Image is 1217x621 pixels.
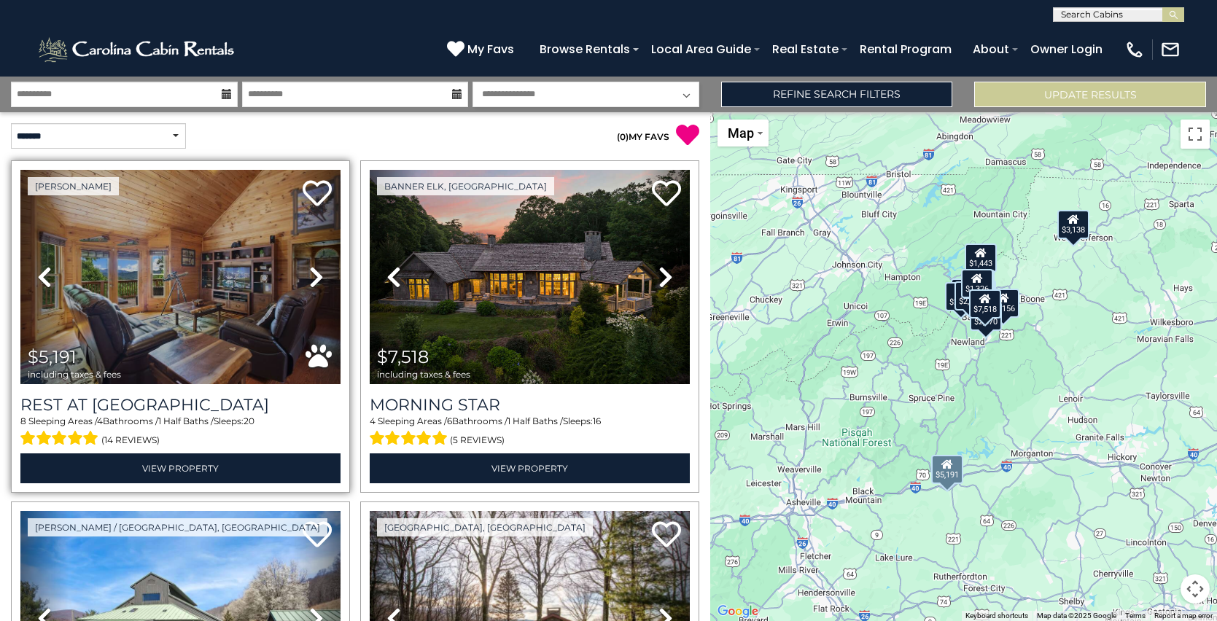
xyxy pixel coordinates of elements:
div: Sleeping Areas / Bathrooms / Sleeps: [20,415,341,450]
div: $2,405 [945,282,977,311]
a: Real Estate [765,36,846,62]
button: Change map style [718,120,769,147]
span: 1 Half Baths / [508,415,563,426]
a: [PERSON_NAME] [28,177,119,195]
a: My Favs [447,40,518,59]
a: Rental Program [852,36,959,62]
span: 0 [620,131,626,142]
img: White-1-2.png [36,35,238,64]
span: including taxes & fees [28,370,121,379]
span: Map [728,125,754,141]
button: Update Results [974,82,1206,107]
span: 4 [97,415,103,426]
div: $3,413 [952,278,984,308]
a: Add to favorites [303,520,332,551]
div: $3,138 [1057,210,1089,239]
a: Add to favorites [652,179,681,210]
span: 8 [20,415,26,426]
a: Refine Search Filters [721,82,953,107]
span: 4 [370,415,376,426]
div: $5,191 [931,455,963,484]
a: Browse Rentals [532,36,637,62]
a: View Property [20,453,341,483]
a: Add to favorites [652,520,681,551]
div: Sleeping Areas / Bathrooms / Sleeps: [370,415,690,450]
span: 6 [447,415,452,426]
div: $1,443 [965,243,998,273]
button: Map camera controls [1181,574,1210,604]
span: 16 [593,415,601,426]
img: mail-regular-white.png [1160,39,1181,60]
div: $1,326 [961,269,993,298]
span: $5,191 [28,346,77,367]
h3: Rest at Mountain Crest [20,395,341,415]
a: (0)MY FAVS [617,131,669,142]
img: thumbnail_163276265.jpeg [370,170,690,384]
div: $2,518 [954,281,987,310]
a: Rest at [GEOGRAPHIC_DATA] [20,395,341,415]
a: View Property [370,453,690,483]
a: Report a map error [1154,612,1213,620]
span: (14 reviews) [101,431,160,450]
img: thumbnail_164747674.jpeg [20,170,341,384]
span: $7,518 [377,346,429,367]
span: ( ) [617,131,629,142]
a: [PERSON_NAME] / [GEOGRAPHIC_DATA], [GEOGRAPHIC_DATA] [28,518,327,536]
button: Toggle fullscreen view [1181,120,1210,149]
a: Open this area in Google Maps (opens a new window) [714,602,762,621]
a: About [965,36,1016,62]
img: phone-regular-white.png [1124,39,1145,60]
a: Terms (opens in new tab) [1125,612,1146,620]
span: Map data ©2025 Google [1037,612,1116,620]
div: $7,518 [969,289,1001,319]
button: Keyboard shortcuts [965,611,1028,621]
a: Add to favorites [303,179,332,210]
span: 20 [244,415,254,426]
a: Morning Star [370,395,690,415]
a: [GEOGRAPHIC_DATA], [GEOGRAPHIC_DATA] [377,518,593,536]
span: My Favs [467,40,514,58]
span: (5 reviews) [450,431,505,450]
a: Banner Elk, [GEOGRAPHIC_DATA] [377,177,554,195]
div: $2,156 [988,289,1020,318]
img: Google [714,602,762,621]
span: 1 Half Baths / [158,415,214,426]
span: including taxes & fees [377,370,470,379]
a: Owner Login [1023,36,1110,62]
a: Local Area Guide [644,36,758,62]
